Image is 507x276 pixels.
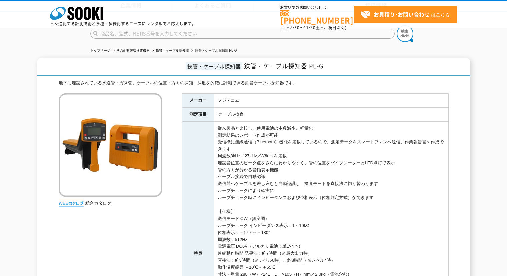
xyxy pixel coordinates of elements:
span: お電話でのお問い合わせは [280,6,354,10]
img: btn_search.png [397,25,413,42]
a: その他非破壊検査機器 [116,49,150,52]
a: トップページ [90,49,110,52]
span: 鉄管・ケーブル探知器 PL-G [244,61,323,71]
span: 8:50 [290,25,300,31]
span: 鉄管・ケーブル探知器 [186,62,242,70]
td: フジテコム [214,94,448,108]
strong: お見積り･お問い合わせ [374,10,430,18]
img: webカタログ [59,200,84,207]
a: 鉄管・ケーブル探知器 [156,49,189,52]
a: [PHONE_NUMBER] [280,10,354,24]
div: 地下に埋設されている水道管・ガス管、ケーブルの位置・方向の探知、深度を的確に計測できる鉄管ケーブル探知器です。 [59,80,449,87]
li: 鉄管・ケーブル探知器 PL-G [190,47,237,54]
th: 測定項目 [182,107,214,121]
span: 17:30 [304,25,316,31]
span: はこちら [360,10,450,20]
p: 日々進化する計測技術と多種・多様化するニーズにレンタルでお応えします。 [50,22,196,26]
img: 鉄管・ケーブル探知器 PL-G [59,93,162,197]
span: (平日 ～ 土日、祝日除く) [280,25,346,31]
input: 商品名、型式、NETIS番号を入力してください [90,29,395,39]
a: お見積り･お問い合わせはこちら [354,6,457,23]
td: ケーブル検査 [214,107,448,121]
th: メーカー [182,94,214,108]
a: 総合カタログ [85,201,118,206]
